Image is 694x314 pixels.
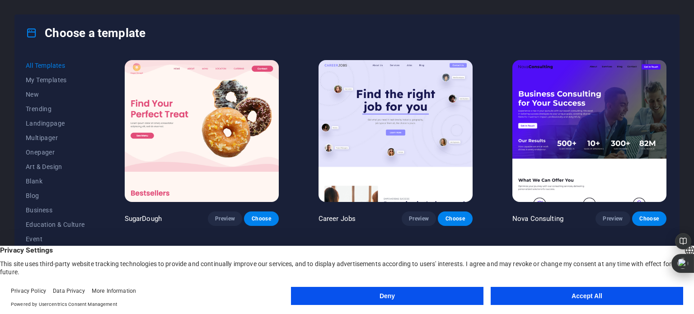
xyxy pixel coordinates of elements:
[26,203,85,217] button: Business
[26,116,85,131] button: Landingpage
[26,26,145,40] h4: Choose a template
[445,215,465,222] span: Choose
[26,178,85,185] span: Blank
[632,211,666,226] button: Choose
[596,211,630,226] button: Preview
[409,215,429,222] span: Preview
[26,76,85,84] span: My Templates
[26,91,85,98] span: New
[26,58,85,73] button: All Templates
[251,215,271,222] span: Choose
[639,215,659,222] span: Choose
[26,73,85,87] button: My Templates
[603,215,623,222] span: Preview
[26,188,85,203] button: Blog
[26,120,85,127] span: Landingpage
[244,211,278,226] button: Choose
[26,163,85,170] span: Art & Design
[26,221,85,228] span: Education & Culture
[512,214,563,223] p: Nova Consulting
[26,145,85,159] button: Onepager
[438,211,472,226] button: Choose
[319,60,473,202] img: Career Jobs
[26,87,85,102] button: New
[26,217,85,232] button: Education & Culture
[26,149,85,156] span: Onepager
[26,235,85,243] span: Event
[26,102,85,116] button: Trending
[26,192,85,199] span: Blog
[26,134,85,141] span: Multipager
[402,211,436,226] button: Preview
[215,215,235,222] span: Preview
[26,206,85,214] span: Business
[125,214,162,223] p: SugarDough
[26,174,85,188] button: Blank
[26,159,85,174] button: Art & Design
[208,211,242,226] button: Preview
[26,131,85,145] button: Multipager
[512,60,666,202] img: Nova Consulting
[319,214,356,223] p: Career Jobs
[125,60,279,202] img: SugarDough
[26,232,85,246] button: Event
[26,62,85,69] span: All Templates
[26,105,85,112] span: Trending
